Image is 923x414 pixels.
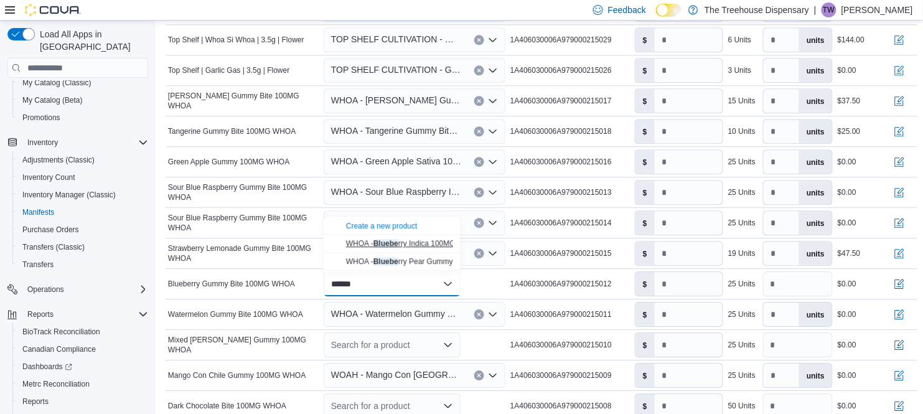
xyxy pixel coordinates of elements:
div: 25 Units [728,309,756,319]
span: Mixed [PERSON_NAME] Gummy 100MG WHOA [168,335,319,355]
span: Purchase Orders [22,225,79,235]
div: 25 Units [728,279,756,289]
span: My Catalog (Classic) [17,75,148,90]
button: Metrc Reconciliation [12,375,153,393]
a: BioTrack Reconciliation [17,324,105,339]
div: Choose from the following options [324,217,461,271]
label: units [799,364,832,387]
button: Reports [22,307,59,322]
span: Inventory Manager (Classic) [17,187,148,202]
span: Promotions [17,110,148,125]
span: Top Shelf | Whoa Si Whoa | 3.5g | Flower [168,35,304,45]
button: Open list of options [488,96,498,106]
button: Clear input [474,35,484,45]
button: Open list of options [488,187,498,197]
span: 1A406030006A979000215015 [510,248,612,258]
span: Metrc Reconciliation [17,377,148,392]
button: Clear input [474,126,484,136]
a: Canadian Compliance [17,342,101,357]
label: $ [635,181,655,204]
label: $ [635,150,655,174]
button: Purchase Orders [12,221,153,238]
label: units [799,150,832,174]
button: Open list of options [488,218,498,228]
span: WHOA - Sour Blue Raspberry Indica 100MG [331,215,462,230]
label: units [799,303,832,326]
label: $ [635,89,655,113]
span: Feedback [608,4,646,16]
button: Reports [2,306,153,323]
a: Inventory Count [17,170,80,185]
button: My Catalog (Classic) [12,74,153,92]
label: $ [635,272,655,296]
div: 25 Units [728,157,756,167]
div: $144.00 [838,35,864,45]
div: 10 Units [728,126,756,136]
button: Inventory Count [12,169,153,186]
input: Dark Mode [656,4,682,17]
span: Strawberry Lemonade Gummy Bite 100MG WHOA [168,243,319,263]
button: Transfers (Classic) [12,238,153,256]
span: 1A406030006A979000215009 [510,370,612,380]
span: Adjustments (Classic) [17,153,148,167]
span: Transfers [22,260,54,270]
div: $25.00 [838,126,861,136]
button: WHOA - Blueberry Indica 100MG [324,235,461,253]
span: Sour Blue Raspberry Gummy Bite 100MG WHOA [168,213,319,233]
button: My Catalog (Beta) [12,92,153,109]
label: $ [635,120,655,143]
span: 1A406030006A979000215013 [510,187,612,197]
span: Inventory Manager (Classic) [22,190,116,200]
span: WHOA - Watermelon Gummy Bite 100MG [331,306,462,321]
a: My Catalog (Classic) [17,75,96,90]
a: Inventory Manager (Classic) [17,187,121,202]
div: 3 Units [728,65,751,75]
label: $ [635,364,655,387]
span: WHOA - Green Apple Sativa 100MG [331,154,462,169]
span: Load All Apps in [GEOGRAPHIC_DATA] [35,28,148,53]
span: 1A406030006A979000215016 [510,157,612,167]
button: Open list of options [488,126,498,136]
span: Blueberry Gummy Bite 100MG WHOA [168,279,295,289]
div: $0.00 [838,157,856,167]
button: Inventory [2,134,153,151]
button: Open list of options [443,401,453,411]
button: Reports [12,393,153,410]
span: BioTrack Reconciliation [22,327,100,337]
span: Reports [22,397,49,407]
span: TOP SHELF CULTIVATION - Whoa si Whoa (3.5G) [331,32,462,47]
div: 15 Units [728,96,756,106]
a: Transfers (Classic) [17,240,90,255]
label: units [799,242,832,265]
label: $ [635,59,655,82]
span: [PERSON_NAME] Gummy Bite 100MG WHOA [168,91,319,111]
button: BioTrack Reconciliation [12,323,153,341]
label: $ [635,303,655,326]
span: WHOA - Tangerine Gummy Bite 100MG [331,123,462,138]
button: Inventory Manager (Classic) [12,186,153,204]
button: Canadian Compliance [12,341,153,358]
span: 1A406030006A979000215018 [510,126,612,136]
span: 1A406030006A979000215008 [510,401,612,411]
span: Inventory [22,135,148,150]
span: WHOA - rry Pear Gummy 1:1 50MGCBN/50MGTHC [346,257,541,266]
button: WHOA - Blueberry Pear Gummy 1:1 50MGCBN/50MGTHC [324,253,461,271]
span: Manifests [22,207,54,217]
div: $0.00 [838,309,856,319]
a: Dashboards [17,359,77,374]
button: Close list of options [443,279,453,289]
div: 25 Units [728,187,756,197]
button: Create a new product [324,217,461,235]
span: My Catalog (Beta) [17,93,148,108]
span: Metrc Reconciliation [22,379,90,389]
div: $47.50 [838,248,861,258]
div: $0.00 [838,218,856,228]
button: Clear input [474,65,484,75]
a: Reports [17,394,54,409]
p: The Treehouse Dispensary [705,2,809,17]
span: Reports [17,394,148,409]
span: Manifests [17,205,148,220]
label: units [799,28,832,52]
button: Create a new product [346,221,418,231]
span: Tangerine Gummy Bite 100MG WHOA [168,126,296,136]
